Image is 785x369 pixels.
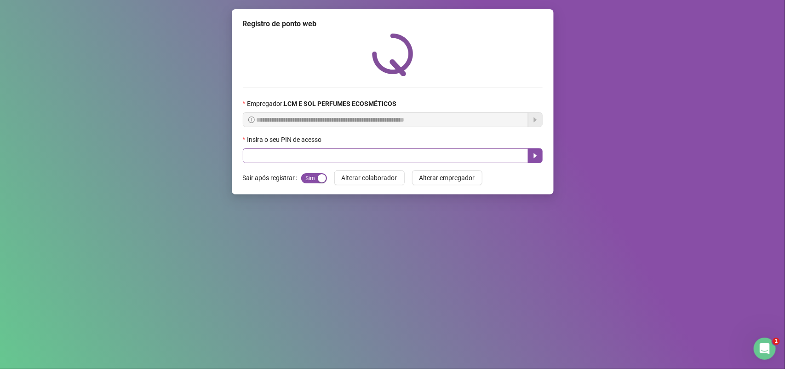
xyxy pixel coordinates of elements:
[372,33,413,76] img: QRPoint
[532,152,539,159] span: caret-right
[247,99,396,109] span: Empregador :
[243,135,327,145] label: Insira o seu PIN de acesso
[754,338,776,360] iframe: Intercom live chat
[284,100,396,107] strong: LCM E SOL PERFUMES ECOSMÉTICOS
[248,117,255,123] span: info-circle
[334,170,405,185] button: Alterar colaborador
[412,170,482,185] button: Alterar empregador
[342,173,397,183] span: Alterar colaborador
[419,173,475,183] span: Alterar empregador
[243,170,301,185] label: Sair após registrar
[773,338,780,345] span: 1
[243,18,543,29] div: Registro de ponto web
